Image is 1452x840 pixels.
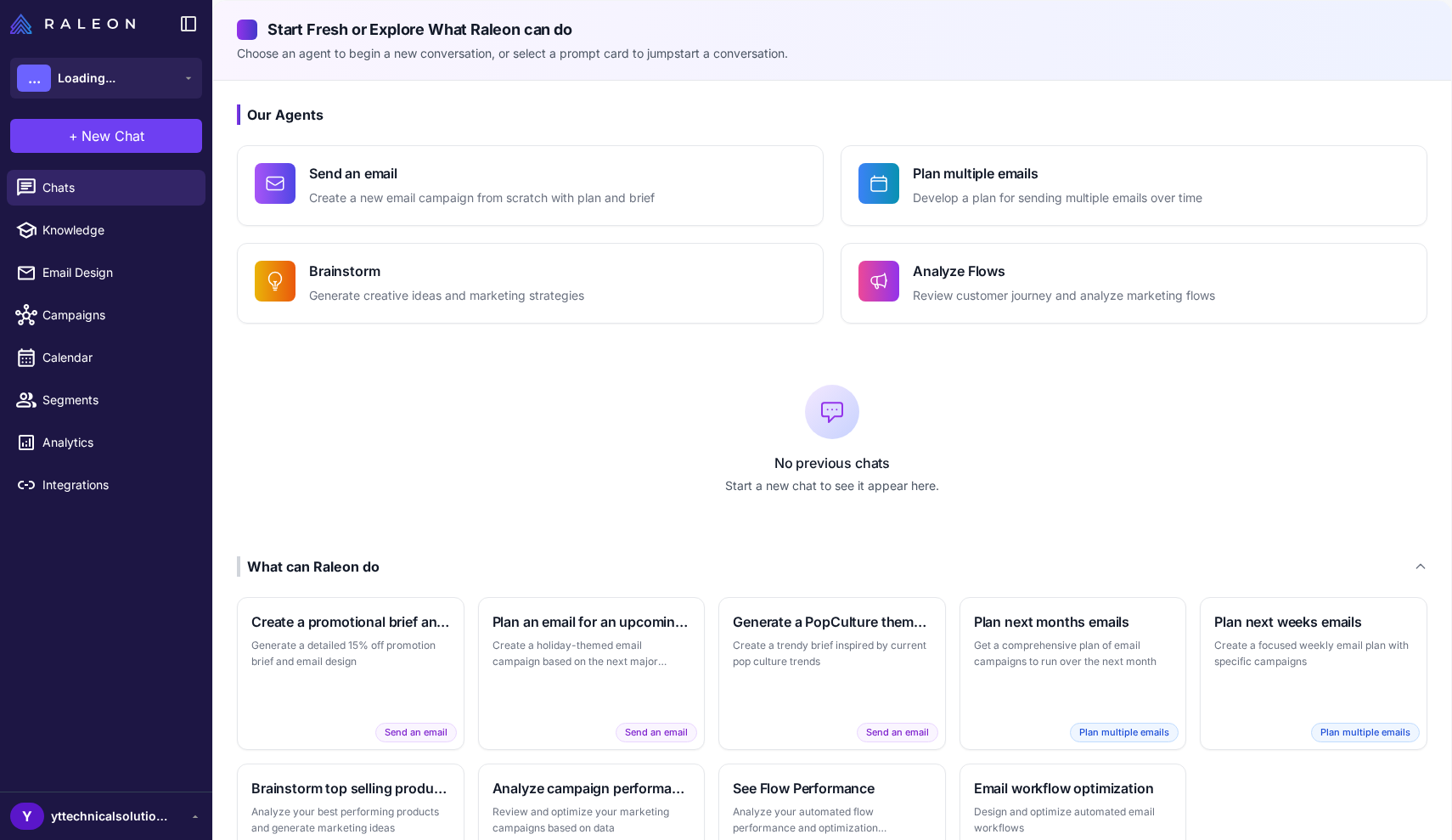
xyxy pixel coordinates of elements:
button: ...Loading... [10,58,202,99]
button: Create a promotional brief and emailGenerate a detailed 15% off promotion brief and email designS... [237,597,464,750]
p: No previous chats [237,453,1427,473]
h3: Create a promotional brief and email [251,612,450,632]
span: Campaigns [42,306,192,324]
div: What can Raleon do [237,556,380,577]
a: Campaigns [7,297,205,333]
p: Create a trendy brief inspired by current pop culture trends [733,637,931,670]
button: Generate a PopCulture themed briefCreate a trendy brief inspired by current pop culture trendsSen... [718,597,946,750]
h4: Brainstorm [309,261,584,281]
a: Chats [7,170,205,206]
span: + [69,126,78,146]
span: Send an email [375,723,457,742]
span: Integrations [42,476,192,494]
button: BrainstormGenerate creative ideas and marketing strategies [237,243,824,324]
h3: See Flow Performance [733,778,931,798]
h3: Generate a PopCulture themed brief [733,612,931,632]
button: Plan next weeks emailsCreate a focused weekly email plan with specific campaignsPlan multiple emails [1200,597,1427,750]
h3: Plan next weeks emails [1214,612,1413,632]
p: Create a focused weekly email plan with specific campaigns [1214,637,1413,670]
button: Plan next months emailsGet a comprehensive plan of email campaigns to run over the next monthPlan... [960,597,1187,750]
span: Calendar [42,348,192,367]
img: Raleon Logo [10,14,135,34]
p: Design and optimize automated email workflows [974,803,1173,837]
a: Segments [7,382,205,418]
p: Choose an agent to begin a new conversation, or select a prompt card to jumpstart a conversation. [237,44,1427,63]
span: Email Design [42,263,192,282]
span: Knowledge [42,221,192,240]
span: Plan multiple emails [1070,723,1179,742]
p: Analyze your best performing products and generate marketing ideas [251,803,450,837]
a: Integrations [7,467,205,503]
span: New Chat [82,126,144,146]
button: +New Chat [10,119,202,153]
div: ... [17,65,51,92]
p: Create a holiday-themed email campaign based on the next major holiday [492,637,691,670]
h3: Our Agents [237,104,1427,125]
h3: Analyze campaign performance [492,778,691,798]
button: Analyze FlowsReview customer journey and analyze marketing flows [841,243,1427,324]
h2: Start Fresh or Explore What Raleon can do [237,18,1427,41]
p: Start a new chat to see it appear here. [237,476,1427,495]
h4: Analyze Flows [913,261,1215,281]
button: Plan multiple emailsDevelop a plan for sending multiple emails over time [841,145,1427,226]
h4: Send an email [309,163,655,183]
a: Knowledge [7,212,205,248]
h3: Plan next months emails [974,612,1173,632]
p: Develop a plan for sending multiple emails over time [913,189,1202,208]
a: Raleon Logo [10,14,142,34]
span: Loading... [58,69,115,87]
h4: Plan multiple emails [913,163,1202,183]
a: Email Design [7,255,205,290]
span: Segments [42,391,192,409]
a: Calendar [7,340,205,375]
div: Y [10,803,44,830]
p: Review and optimize your marketing campaigns based on data [492,803,691,837]
p: Generate creative ideas and marketing strategies [309,286,584,306]
span: Plan multiple emails [1311,723,1420,742]
p: Review customer journey and analyze marketing flows [913,286,1215,306]
span: Analytics [42,433,192,452]
h3: Email workflow optimization [974,778,1173,798]
h3: Plan an email for an upcoming holiday [492,612,691,632]
button: Plan an email for an upcoming holidayCreate a holiday-themed email campaign based on the next maj... [478,597,706,750]
span: Send an email [857,723,938,742]
span: Chats [42,178,192,197]
p: Analyze your automated flow performance and optimization opportunities [733,803,931,837]
p: Get a comprehensive plan of email campaigns to run over the next month [974,637,1173,670]
span: Send an email [616,723,697,742]
h3: Brainstorm top selling products [251,778,450,798]
p: Generate a detailed 15% off promotion brief and email design [251,637,450,670]
p: Create a new email campaign from scratch with plan and brief [309,189,655,208]
button: Send an emailCreate a new email campaign from scratch with plan and brief [237,145,824,226]
a: Analytics [7,425,205,460]
span: yttechnicalsolutions [51,807,170,826]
